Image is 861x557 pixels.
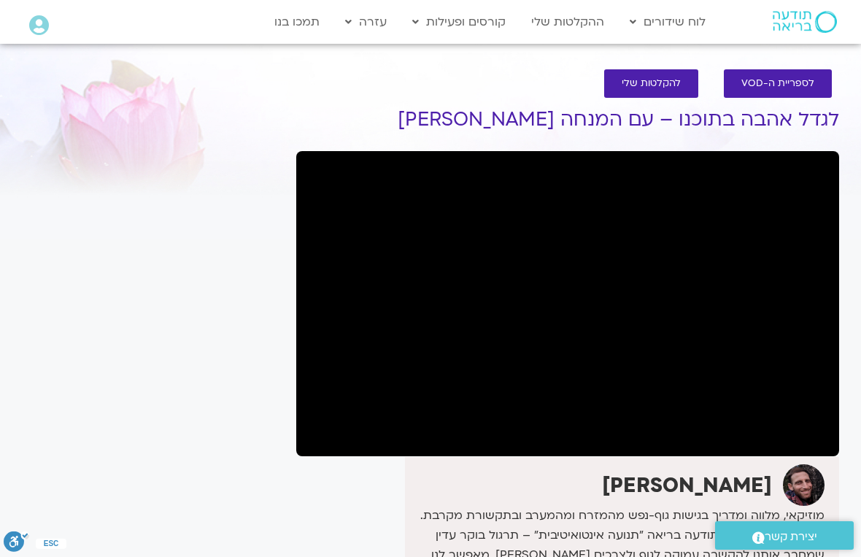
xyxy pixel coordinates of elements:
span: יצירת קשר [765,527,817,547]
a: להקלטות שלי [604,69,698,98]
img: בן קמינסקי [783,464,825,506]
iframe: לגדל אהבה בתוכנו עם סנדיה בר קמה - עם המנחה האורח בן קמינסקי - 11.8.25 [296,151,839,456]
a: ההקלטות שלי [524,8,611,36]
a: תמכו בנו [267,8,327,36]
a: לוח שידורים [622,8,713,36]
a: קורסים ופעילות [405,8,513,36]
span: להקלטות שלי [622,78,681,89]
a: יצירת קשר [715,521,854,550]
span: לספריית ה-VOD [741,78,814,89]
img: תודעה בריאה [773,11,837,33]
h1: לגדל אהבה בתוכנו – עם המנחה [PERSON_NAME] [296,109,839,131]
strong: [PERSON_NAME] [602,472,772,499]
a: לספריית ה-VOD [724,69,832,98]
a: עזרה [338,8,394,36]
